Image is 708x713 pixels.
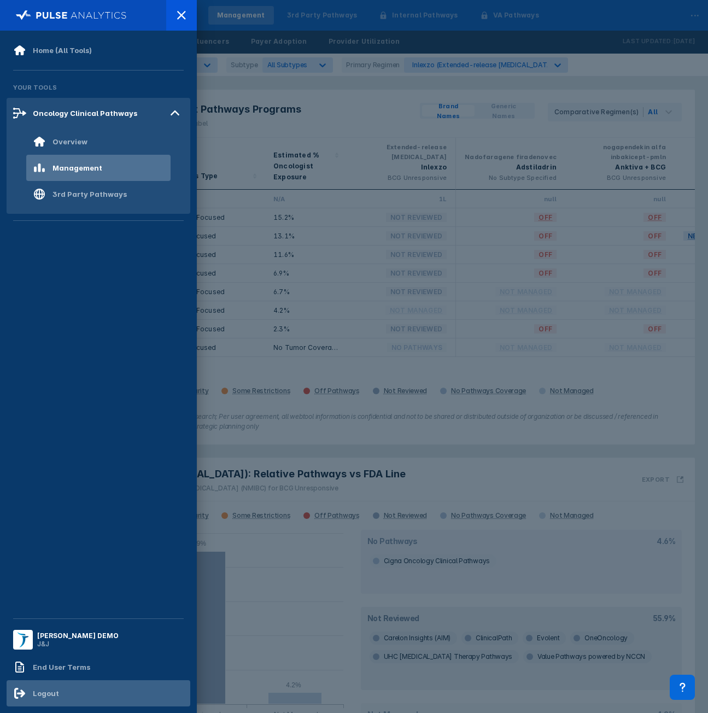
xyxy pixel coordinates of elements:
[33,109,137,118] div: Oncology Clinical Pathways
[7,181,190,207] a: 3rd Party Pathways
[15,632,31,647] img: menu button
[52,163,102,172] div: Management
[670,675,695,700] div: Contact Support
[7,155,190,181] a: Management
[7,654,190,680] a: End User Terms
[33,689,59,698] div: Logout
[7,128,190,155] a: Overview
[7,77,190,98] div: Your Tools
[52,137,87,146] div: Overview
[33,663,90,671] div: End User Terms
[16,8,127,23] img: pulse-logo-full-white.svg
[37,640,119,648] div: J&J
[33,46,92,55] div: Home (All Tools)
[7,37,190,63] a: Home (All Tools)
[37,632,119,640] div: [PERSON_NAME] DEMO
[52,190,127,198] div: 3rd Party Pathways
